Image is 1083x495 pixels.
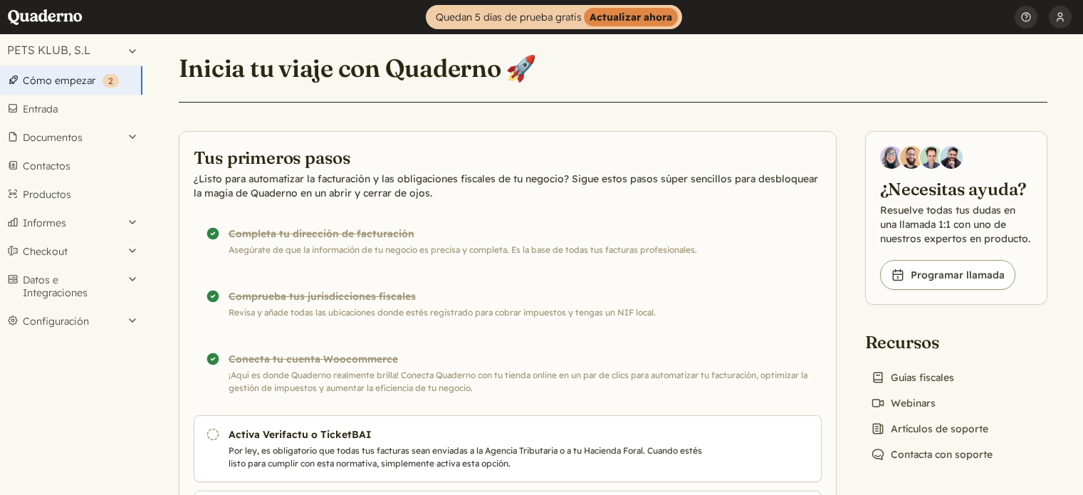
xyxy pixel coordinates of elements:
p: ¿Listo para automatizar la facturación y las obligaciones fiscales de tu negocio? Sigue estos pas... [194,172,822,200]
img: Jairo Fumero, Account Executive at Quaderno [900,146,923,169]
h2: Tus primeros pasos [194,146,822,169]
p: Resuelve todas tus dudas en una llamada 1:1 con uno de nuestros expertos en producto. [880,203,1032,246]
strong: Actualizar ahora [584,8,678,26]
span: 2 [108,75,113,86]
a: Programar llamada [880,260,1015,290]
h2: ¿Necesitas ayuda? [880,177,1032,200]
h1: Inicia tu viaje con Quaderno 🚀 [179,53,537,84]
img: Diana Carrasco, Account Executive at Quaderno [880,146,903,169]
p: Por ley, es obligatorio que todas tus facturas sean enviadas a la Agencia Tributaria o a tu Hacie... [229,444,714,470]
a: Contacta con soporte [865,444,998,464]
a: Webinars [865,393,941,413]
a: Guías fiscales [865,368,960,387]
a: Artículos de soporte [865,419,994,439]
img: Javier Rubio, DevRel at Quaderno [940,146,963,169]
a: Quedan 5 días de prueba gratisActualizar ahora [426,5,682,29]
h3: Activa Verifactu o TicketBAI [229,427,714,442]
h2: Recursos [865,330,998,353]
a: Activa Verifactu o TicketBAI Por ley, es obligatorio que todas tus facturas sean enviadas a la Ag... [194,415,822,482]
img: Ivo Oltmans, Business Developer at Quaderno [920,146,943,169]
